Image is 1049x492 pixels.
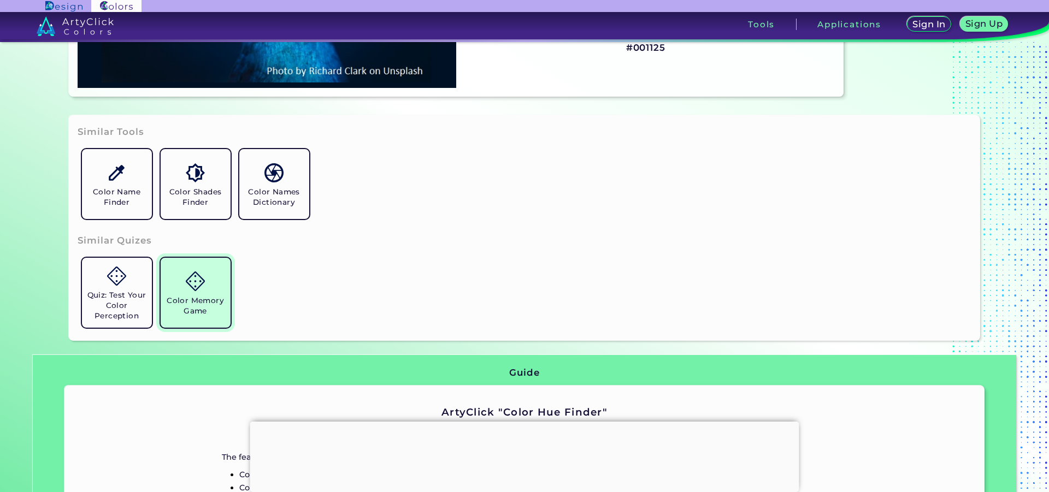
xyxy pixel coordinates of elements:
h3: Similar Tools [78,126,144,139]
img: logo_artyclick_colors_white.svg [37,16,114,36]
img: icon_game.svg [186,271,205,291]
h5: Color Shades Finder [165,187,226,208]
h5: Color Name Finder [86,187,148,208]
iframe: Advertisement [250,422,799,489]
img: icon_color_shades.svg [186,163,205,182]
h5: Color Memory Game [165,295,226,316]
a: Color Name Finder [78,145,156,223]
a: Quiz: Test Your Color Perception [78,253,156,332]
h5: Sign Up [965,19,1003,28]
img: icon_color_names_dictionary.svg [264,163,284,182]
h3: Similar Quizes [78,234,152,247]
img: ArtyClick Design logo [45,1,82,11]
a: Color Names Dictionary [235,145,314,223]
a: Color Shades Finder [156,145,235,223]
h3: Tools [748,20,775,28]
h3: Guide [509,366,539,380]
p: Inputs [222,433,828,446]
img: icon_game.svg [107,266,126,286]
p: Color from an image or a photo [239,468,828,481]
h5: Sign In [912,20,946,29]
p: The feature Color Hue Finder provides the hue composition of a color. It finds a color hue for th... [222,450,828,464]
h3: Applications [817,20,881,28]
a: Sign In [906,16,952,32]
a: Color Memory Game [156,253,235,332]
h5: Quiz: Test Your Color Perception [86,290,148,321]
h5: Color Names Dictionary [244,187,305,208]
h2: ArtyClick "Color Hue Finder" [222,405,828,419]
img: icon_color_name_finder.svg [107,163,126,182]
a: Sign Up [959,16,1008,32]
h3: #001125 [626,42,665,55]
